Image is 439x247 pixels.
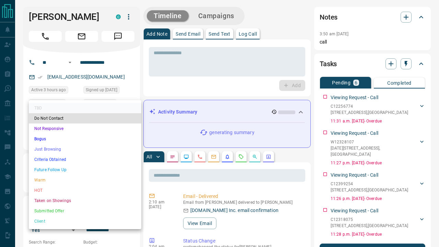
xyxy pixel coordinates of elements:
li: Warm [29,175,141,185]
li: Taken on Showings [29,196,141,206]
li: HOT [29,185,141,196]
li: Future Follow Up [29,165,141,175]
li: Do Not Contact [29,113,141,123]
li: Criteria Obtained [29,154,141,165]
li: Submitted Offer [29,206,141,216]
li: Bogus [29,134,141,144]
li: Not Responsive [29,123,141,134]
li: Just Browsing [29,144,141,154]
li: Client [29,216,141,226]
